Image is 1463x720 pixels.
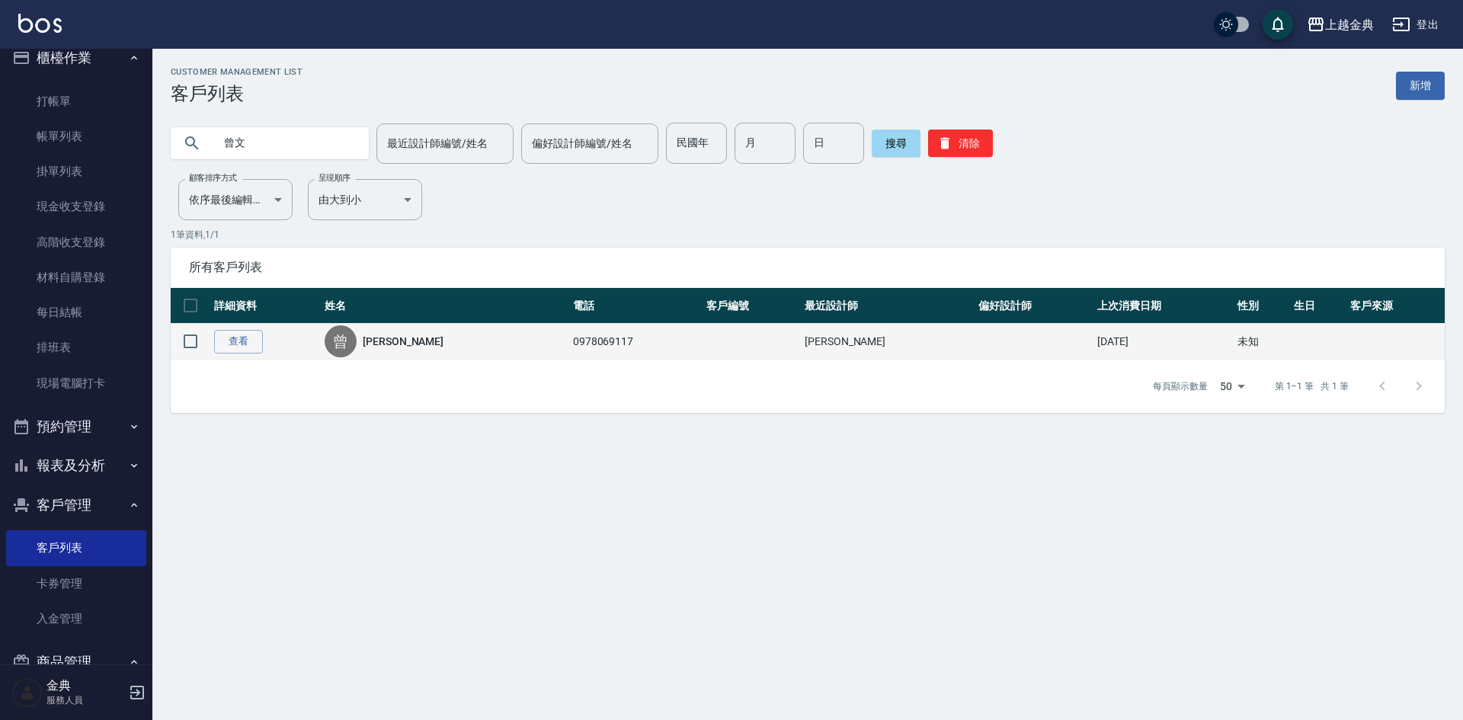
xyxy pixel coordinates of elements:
th: 電話 [569,288,703,324]
p: 第 1–1 筆 共 1 筆 [1275,379,1349,393]
button: 登出 [1386,11,1445,39]
h3: 客戶列表 [171,83,303,104]
a: 排班表 [6,330,146,365]
th: 詳細資料 [210,288,321,324]
a: 新增 [1396,72,1445,100]
a: 每日結帳 [6,295,146,330]
button: 預約管理 [6,407,146,446]
td: 未知 [1234,324,1290,360]
p: 服務人員 [46,693,124,707]
a: 打帳單 [6,84,146,119]
div: 上越金典 [1325,15,1374,34]
div: 依序最後編輯時間 [178,179,293,220]
td: [PERSON_NAME] [801,324,975,360]
a: 現場電腦打卡 [6,366,146,401]
a: 客戶列表 [6,530,146,565]
label: 顧客排序方式 [189,172,237,184]
div: 由大到小 [308,179,422,220]
div: 曾 [325,325,357,357]
td: [DATE] [1093,324,1234,360]
button: 上越金典 [1301,9,1380,40]
a: 高階收支登錄 [6,225,146,260]
h5: 金典 [46,678,124,693]
button: 櫃檯作業 [6,38,146,78]
button: 清除 [928,130,993,157]
a: 入金管理 [6,601,146,636]
th: 上次消費日期 [1093,288,1234,324]
button: save [1263,9,1293,40]
button: 搜尋 [872,130,920,157]
th: 偏好設計師 [975,288,1093,324]
span: 所有客戶列表 [189,260,1426,275]
img: Logo [18,14,62,33]
th: 客戶來源 [1346,288,1445,324]
a: 查看 [214,330,263,354]
p: 每頁顯示數量 [1153,379,1208,393]
a: 材料自購登錄 [6,260,146,295]
label: 呈現順序 [319,172,351,184]
a: 帳單列表 [6,119,146,154]
button: 客戶管理 [6,485,146,525]
th: 性別 [1234,288,1290,324]
a: [PERSON_NAME] [363,334,443,349]
th: 生日 [1290,288,1346,324]
th: 姓名 [321,288,569,324]
img: Person [12,677,43,708]
button: 商品管理 [6,642,146,682]
a: 卡券管理 [6,566,146,601]
a: 現金收支登錄 [6,189,146,224]
th: 客戶編號 [703,288,801,324]
button: 報表及分析 [6,446,146,485]
a: 掛單列表 [6,154,146,189]
h2: Customer Management List [171,67,303,77]
p: 1 筆資料, 1 / 1 [171,228,1445,242]
input: 搜尋關鍵字 [213,123,357,164]
td: 0978069117 [569,324,703,360]
th: 最近設計師 [801,288,975,324]
div: 50 [1214,366,1250,407]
